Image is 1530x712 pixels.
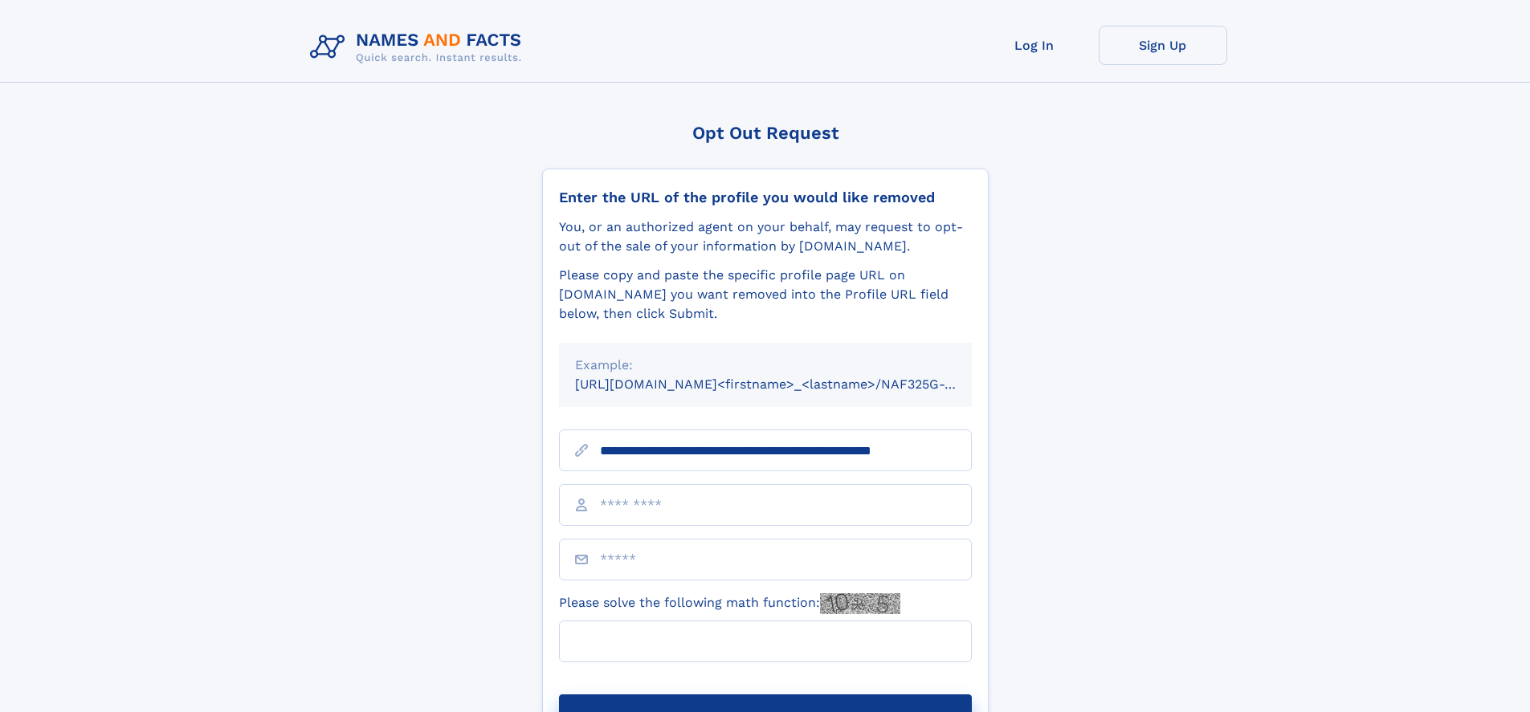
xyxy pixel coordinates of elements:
label: Please solve the following math function: [559,593,900,614]
a: Log In [970,26,1099,65]
small: [URL][DOMAIN_NAME]<firstname>_<lastname>/NAF325G-xxxxxxxx [575,376,1002,392]
div: Example: [575,356,956,375]
img: Logo Names and Facts [304,26,535,69]
a: Sign Up [1099,26,1227,65]
div: Opt Out Request [542,123,989,143]
div: You, or an authorized agent on your behalf, may request to opt-out of the sale of your informatio... [559,218,972,256]
div: Please copy and paste the specific profile page URL on [DOMAIN_NAME] you want removed into the Pr... [559,266,972,323]
div: Enter the URL of the profile you would like removed [559,189,972,206]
